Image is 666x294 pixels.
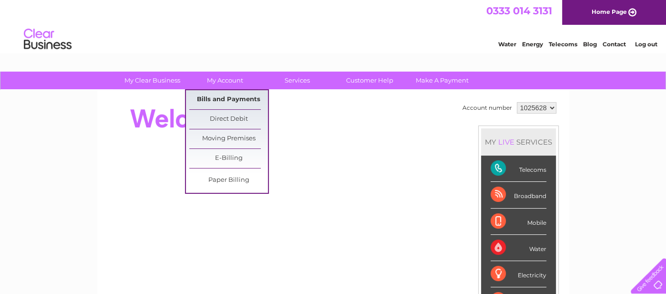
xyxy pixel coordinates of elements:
[603,41,626,48] a: Contact
[330,72,409,89] a: Customer Help
[486,5,552,17] a: 0333 014 3131
[189,90,268,109] a: Bills and Payments
[491,156,546,182] div: Telecoms
[113,72,192,89] a: My Clear Business
[481,128,556,156] div: MY SERVICES
[549,41,577,48] a: Telecoms
[189,149,268,168] a: E-Billing
[460,100,514,116] td: Account number
[491,182,546,208] div: Broadband
[491,235,546,261] div: Water
[23,25,72,54] img: logo.png
[403,72,482,89] a: Make A Payment
[522,41,543,48] a: Energy
[185,72,264,89] a: My Account
[496,137,516,147] div: LIVE
[108,5,559,46] div: Clear Business is a trading name of Verastar Limited (registered in [GEOGRAPHIC_DATA] No. 3667643...
[491,261,546,287] div: Electricity
[189,110,268,129] a: Direct Debit
[635,41,657,48] a: Log out
[189,171,268,190] a: Paper Billing
[491,209,546,235] div: Mobile
[498,41,516,48] a: Water
[258,72,337,89] a: Services
[583,41,597,48] a: Blog
[189,129,268,148] a: Moving Premises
